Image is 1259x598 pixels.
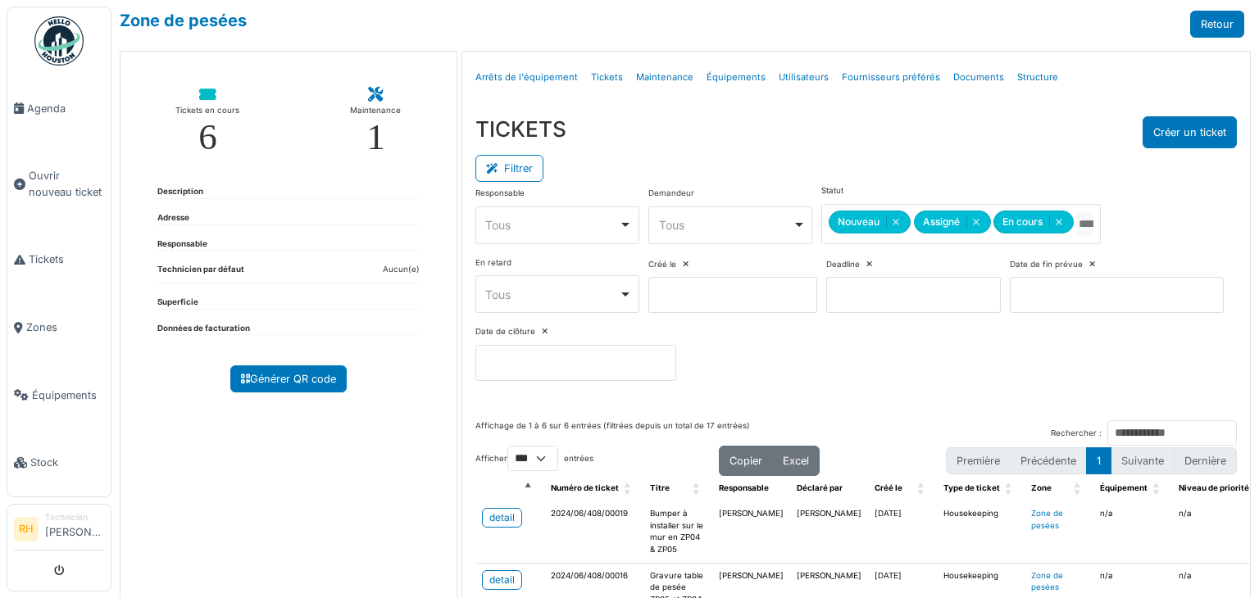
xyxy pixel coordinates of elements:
[30,455,104,470] span: Stock
[629,58,700,97] a: Maintenance
[27,101,104,116] span: Agenda
[157,264,244,283] dt: Technicien par défaut
[475,446,593,471] label: Afficher entrées
[157,323,250,335] dt: Données de facturation
[337,75,414,169] a: Maintenance 1
[34,16,84,66] img: Badge_color-CXgf-gQk.svg
[507,446,558,471] select: Afficherentrées
[157,297,198,309] dt: Superficie
[829,211,911,233] div: Nouveau
[700,58,772,97] a: Équipements
[1190,11,1244,38] a: Retour
[26,319,104,335] span: Zones
[383,264,420,276] dd: Aucun(e)
[1010,259,1083,271] label: Date de fin prévue
[7,361,111,429] a: Équipements
[719,446,773,476] button: Copier
[835,58,947,97] a: Fournisseurs préférés
[485,286,619,303] div: Tous
[772,446,820,476] button: Excel
[175,102,239,119] div: Tickets en cours
[7,293,111,361] a: Zones
[230,365,347,392] a: Générer QR code
[45,511,104,523] div: Technicien
[7,143,111,226] a: Ouvrir nouveau ticket
[482,508,522,528] a: detail
[469,58,584,97] a: Arrêts de l'équipement
[1143,116,1237,148] button: Créer un ticket
[1100,483,1148,492] span: Équipement
[917,476,927,501] span: Créé le: Activate to sort
[821,185,843,197] label: Statut
[551,483,619,492] span: Numéro de ticket
[7,75,111,143] a: Agenda
[648,188,694,200] label: Demandeur
[712,501,790,563] td: [PERSON_NAME]
[1005,476,1015,501] span: Type de ticket: Activate to sort
[937,501,1025,563] td: Housekeeping
[29,251,104,267] span: Tickets
[1074,476,1084,501] span: Zone: Activate to sort
[485,216,619,233] div: Tous
[1077,212,1093,236] input: Tous
[1093,501,1172,563] td: n/a
[1152,476,1162,501] span: Équipement: Activate to sort
[947,58,1011,97] a: Documents
[875,483,902,492] span: Créé le
[826,259,860,271] label: Deadline
[475,326,535,338] label: Date de clôture
[45,511,104,546] li: [PERSON_NAME]
[648,259,676,271] label: Créé le
[946,447,1237,474] nav: pagination
[783,455,809,467] span: Excel
[7,429,111,497] a: Stock
[489,573,515,587] div: detail
[120,11,247,30] a: Zone de pesées
[1049,216,1068,228] button: Remove item: 'ongoing'
[14,511,104,550] a: RH Technicien[PERSON_NAME]
[366,119,385,156] div: 1
[868,501,937,563] td: [DATE]
[643,501,712,563] td: Bumper à installer sur le mur en ZP04 & ZP05
[489,510,515,525] div: detail
[729,455,762,467] span: Copier
[1011,58,1065,97] a: Structure
[32,387,104,403] span: Équipements
[1179,483,1249,492] span: Niveau de priorité
[475,116,566,142] h3: TICKETS
[475,257,511,270] label: En retard
[693,476,702,501] span: Titre: Activate to sort
[162,75,252,169] a: Tickets en cours 6
[584,58,629,97] a: Tickets
[1086,447,1111,474] button: 1
[993,211,1074,233] div: En cours
[797,483,843,492] span: Déclaré par
[350,102,401,119] div: Maintenance
[650,483,670,492] span: Titre
[624,476,634,501] span: Numéro de ticket: Activate to sort
[482,570,522,590] a: detail
[966,216,985,228] button: Remove item: 'assigned'
[157,238,207,251] dt: Responsable
[914,211,991,233] div: Assigné
[943,483,1000,492] span: Type de ticket
[1051,428,1102,440] label: Rechercher :
[1031,571,1063,592] a: Zone de pesées
[7,226,111,294] a: Tickets
[157,186,203,198] dt: Description
[790,501,868,563] td: [PERSON_NAME]
[475,155,543,182] button: Filtrer
[659,216,793,233] div: Tous
[157,212,189,224] dt: Adresse
[29,168,104,199] span: Ouvrir nouveau ticket
[1031,483,1052,492] span: Zone
[886,216,905,228] button: Remove item: 'new'
[198,119,217,156] div: 6
[475,188,525,200] label: Responsable
[719,483,769,492] span: Responsable
[1031,509,1063,530] a: Zone de pesées
[14,517,39,541] li: RH
[544,501,643,563] td: 2024/06/408/00019
[475,420,750,446] div: Affichage de 1 à 6 sur 6 entrées (filtrées depuis un total de 17 entrées)
[772,58,835,97] a: Utilisateurs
